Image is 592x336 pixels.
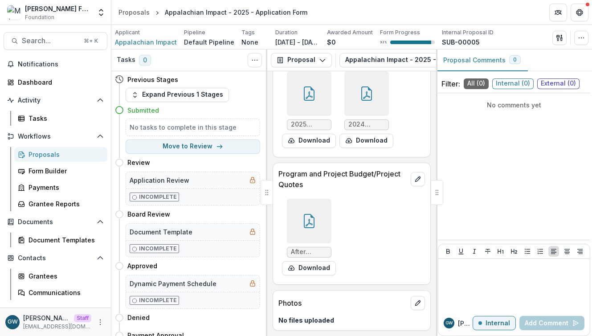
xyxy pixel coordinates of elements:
[4,93,107,107] button: Open Activity
[486,320,510,327] p: Internal
[411,296,425,310] button: edit
[23,323,91,331] p: [EMAIL_ADDRESS][DOMAIN_NAME]
[95,4,107,21] button: Open entity switcher
[115,6,311,19] nav: breadcrumb
[25,4,91,13] div: [PERSON_NAME] Foundation
[29,235,100,245] div: Document Templates
[445,321,453,325] div: Grace Willig
[139,55,151,66] span: 0
[509,246,519,257] button: Heading 2
[4,75,107,90] a: Dashboard
[4,251,107,265] button: Open Contacts
[469,246,480,257] button: Italicize
[442,37,480,47] p: SUB-00005
[14,147,107,162] a: Proposals
[127,209,170,219] h4: Board Review
[339,53,518,67] button: Appalachian Impact - 2025 - Application Form
[7,5,21,20] img: Milan Puskar Foundation
[522,246,533,257] button: Bullet List
[548,246,559,257] button: Align Left
[339,71,393,148] div: 2024 Appalachian Impact Budget.pdfdownload-form-response
[184,29,205,37] p: Pipeline
[130,176,189,185] h5: Application Review
[29,199,100,209] div: Grantee Reports
[327,37,336,47] p: $0
[14,111,107,126] a: Tasks
[443,246,453,257] button: Bold
[248,53,262,67] button: Toggle View Cancelled Tasks
[241,37,258,47] p: None
[165,8,307,17] div: Appalachian Impact - 2025 - Application Form
[18,133,93,140] span: Workflows
[29,150,100,159] div: Proposals
[473,316,516,330] button: Internal
[456,246,466,257] button: Underline
[278,298,407,308] p: Photos
[282,71,336,148] div: 2025 Appalachian Impact Budget.pdfdownload-form-response
[14,269,107,283] a: Grantees
[18,218,93,226] span: Documents
[139,245,177,253] p: Incomplete
[275,29,298,37] p: Duration
[139,193,177,201] p: Incomplete
[115,29,140,37] p: Applicant
[241,29,255,37] p: Tags
[25,13,54,21] span: Foundation
[411,172,425,186] button: edit
[348,121,385,128] span: 2024 Appalachian Impact Budget.pdf
[327,29,373,37] p: Awarded Amount
[14,233,107,247] a: Document Templates
[127,106,159,115] h4: Submitted
[339,134,393,148] button: download-form-response
[14,164,107,178] a: Form Builder
[127,75,178,84] h4: Previous Stages
[18,97,93,104] span: Activity
[14,285,107,300] a: Communications
[126,88,229,102] button: Expand Previous 1 Stages
[127,313,150,322] h4: Denied
[130,227,192,237] h5: Document Template
[441,78,460,89] p: Filter:
[127,261,157,270] h4: Approved
[442,29,494,37] p: Internal Proposal ID
[549,4,567,21] button: Partners
[29,114,100,123] div: Tasks
[380,29,420,37] p: Form Progress
[278,168,407,190] p: Program and Project Budget/Project Quotes
[115,37,177,47] a: Appalachian Impact
[130,123,256,132] h5: No tasks to complete in this stage
[571,4,588,21] button: Get Help
[4,303,107,318] button: Open Data & Reporting
[95,317,106,328] button: More
[4,129,107,143] button: Open Workflows
[4,32,107,50] button: Search...
[82,36,100,46] div: ⌘ + K
[495,246,506,257] button: Heading 1
[139,296,177,304] p: Incomplete
[4,57,107,71] button: Notifications
[23,313,70,323] p: [PERSON_NAME]
[18,78,100,87] div: Dashboard
[14,180,107,195] a: Payments
[513,57,517,63] span: 0
[291,121,327,128] span: 2025 Appalachian Impact Budget.pdf
[282,261,336,275] button: download-form-response
[575,246,585,257] button: Align Right
[127,158,150,167] h4: Review
[118,8,150,17] div: Proposals
[278,316,425,325] p: No files uploaded
[562,246,572,257] button: Align Center
[29,183,100,192] div: Payments
[117,56,135,64] h3: Tasks
[8,319,18,325] div: Grace Willig
[458,319,473,328] p: [PERSON_NAME]
[130,279,216,288] h5: Dynamic Payment Schedule
[441,100,587,110] p: No comments yet
[29,271,100,281] div: Grantees
[115,6,153,19] a: Proposals
[482,246,493,257] button: Strike
[492,78,534,89] span: Internal ( 0 )
[537,78,580,89] span: External ( 0 )
[184,37,234,47] p: Default Pipeline
[464,78,489,89] span: All ( 0 )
